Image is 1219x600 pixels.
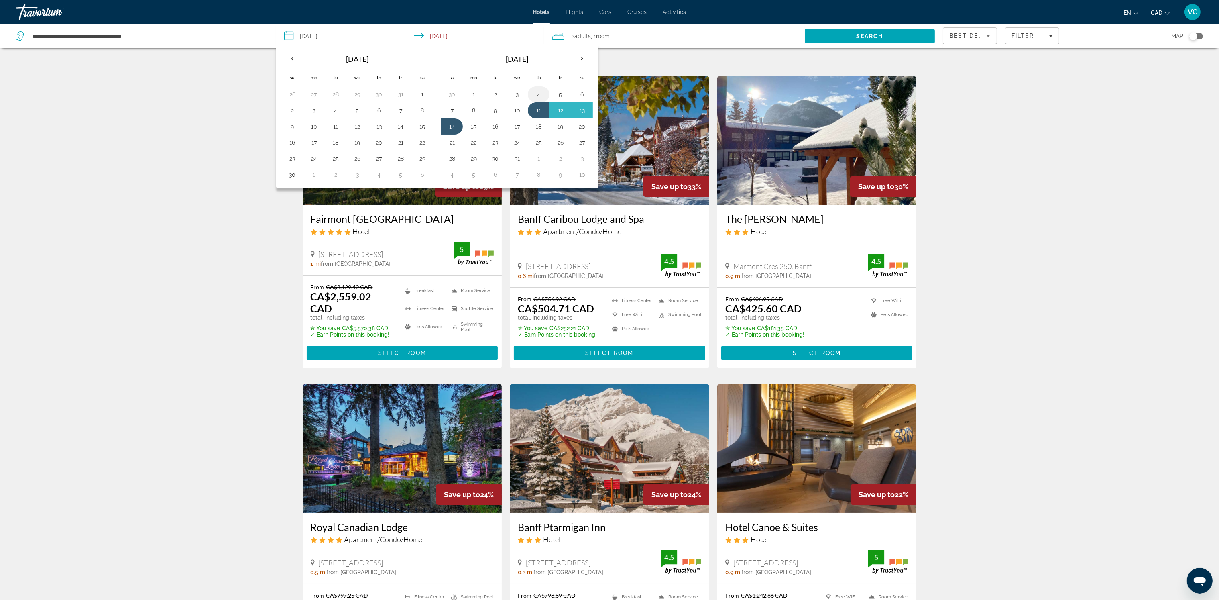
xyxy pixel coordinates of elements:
[725,331,804,338] p: ✓ Earn Points on this booking!
[351,153,364,164] button: Day 26
[351,169,364,180] button: Day 3
[394,137,407,148] button: Day 21
[532,89,545,100] button: Day 4
[518,521,701,533] a: Banff Ptarmigan Inn
[446,169,458,180] button: Day 4
[661,550,701,573] img: TrustYou guest rating badge
[533,592,576,599] del: CA$798.89 CAD
[454,245,470,254] div: 5
[311,290,372,314] ins: CA$2,559.02 CAD
[725,521,909,533] a: Hotel Canoe & Suites
[532,121,545,132] button: Day 18
[1171,31,1183,42] span: Map
[311,213,494,225] a: Fairmont [GEOGRAPHIC_DATA]
[446,105,458,116] button: Day 7
[467,137,480,148] button: Day 22
[311,535,494,544] div: 4 star Apartment
[1182,4,1203,20] button: User Menu
[307,169,320,180] button: Day 1
[286,121,299,132] button: Day 9
[741,592,788,599] del: CA$1,242.86 CAD
[307,348,498,357] a: Select Room
[1005,27,1059,44] button: Filters
[372,89,385,100] button: Day 30
[721,348,913,357] a: Select Room
[329,169,342,180] button: Day 2
[327,569,397,576] span: from [GEOGRAPHIC_DATA]
[868,257,884,266] div: 4.5
[554,153,567,164] button: Day 2
[725,325,804,331] p: CA$181.35 CAD
[868,550,908,573] img: TrustYou guest rating badge
[514,348,705,357] a: Select Room
[372,153,385,164] button: Day 27
[281,49,433,183] table: Left calendar grid
[467,105,480,116] button: Day 8
[510,76,709,205] img: Banff Caribou Lodge and Spa
[394,89,407,100] button: Day 31
[307,105,320,116] button: Day 3
[454,242,494,265] img: TrustYou guest rating badge
[725,314,804,321] p: total, including taxes
[329,153,342,164] button: Day 25
[733,262,812,271] span: Marmont Cres 250, Banff
[566,9,584,15] span: Flights
[511,121,523,132] button: Day 17
[351,121,364,132] button: Day 12
[311,325,395,331] p: CA$5,570.38 CAD
[717,384,917,513] img: Hotel Canoe & Suites
[518,302,594,314] ins: CA$504.71 CAD
[600,9,612,15] a: Cars
[276,24,544,48] button: Select check in and out date
[950,33,991,39] span: Best Deals
[1188,8,1197,16] span: VC
[311,261,321,267] span: 1 mi
[851,484,916,505] div: 22%
[319,250,383,259] span: [STREET_ADDRESS]
[596,33,610,39] span: Room
[329,89,342,100] button: Day 28
[867,310,908,320] li: Pets Allowed
[446,121,458,132] button: Day 14
[511,89,523,100] button: Day 3
[725,569,741,576] span: 0.9 mi
[518,213,701,225] a: Banff Caribou Lodge and Spa
[303,384,502,513] img: Royal Canadian Lodge
[307,346,498,360] button: Select Room
[448,284,494,298] li: Room Service
[467,153,480,164] button: Day 29
[725,227,909,236] div: 3 star Hotel
[608,310,655,320] li: Free WiFi
[725,592,739,599] span: From
[643,484,709,505] div: 24%
[463,49,571,69] th: [DATE]
[532,105,545,116] button: Day 11
[446,89,458,100] button: Day 30
[351,105,364,116] button: Day 5
[950,31,990,41] mat-select: Sort by
[286,105,299,116] button: Day 2
[518,592,531,599] span: From
[511,153,523,164] button: Day 31
[489,89,502,100] button: Day 2
[518,331,597,338] p: ✓ Earn Points on this booking!
[585,350,633,356] span: Select Room
[543,535,560,544] span: Hotel
[489,121,502,132] button: Day 16
[394,105,407,116] button: Day 7
[655,310,701,320] li: Swimming Pool
[554,121,567,132] button: Day 19
[858,182,894,191] span: Save up to
[307,137,320,148] button: Day 17
[751,227,768,236] span: Hotel
[643,176,709,197] div: 33%
[576,137,588,148] button: Day 27
[554,89,567,100] button: Day 5
[394,153,407,164] button: Day 28
[311,592,324,599] span: From
[448,302,494,316] li: Shuttle Service
[856,33,883,39] span: Search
